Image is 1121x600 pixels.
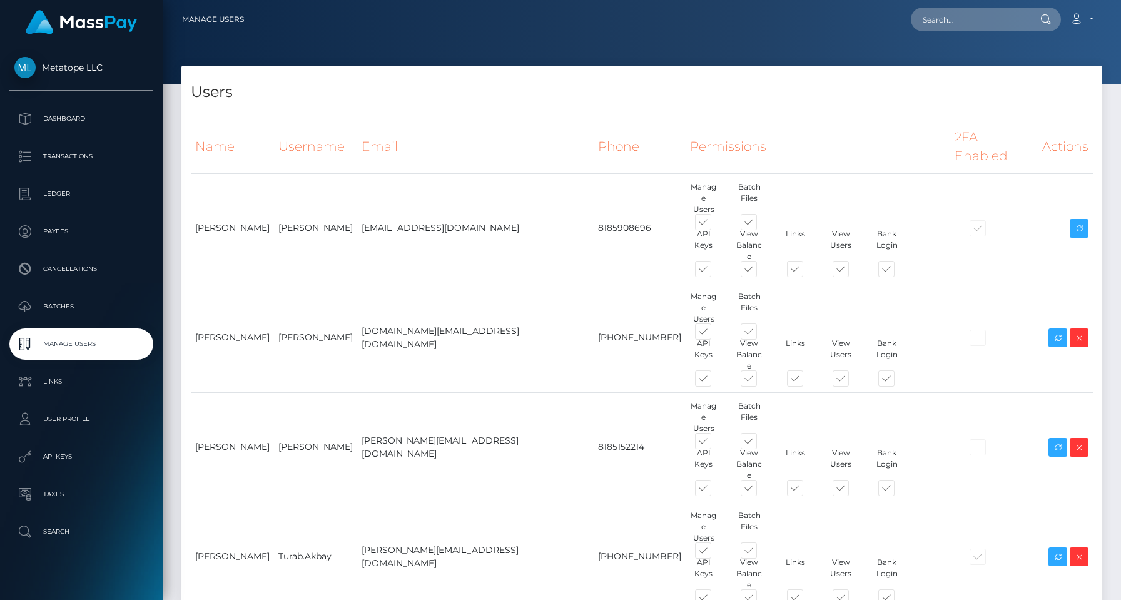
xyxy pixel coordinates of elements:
[726,338,772,372] div: View Balance
[681,228,726,262] div: API Keys
[681,557,726,591] div: API Keys
[681,447,726,481] div: API Keys
[9,479,153,510] a: Taxes
[9,291,153,322] a: Batches
[594,283,686,392] td: [PHONE_NUMBER]
[14,410,148,429] p: User Profile
[950,120,1038,173] th: 2FA Enabled
[9,441,153,472] a: API Keys
[773,338,818,372] div: Links
[864,447,910,481] div: Bank Login
[191,283,274,392] td: [PERSON_NAME]
[9,404,153,435] a: User Profile
[191,120,274,173] th: Name
[9,103,153,135] a: Dashboard
[274,173,357,283] td: [PERSON_NAME]
[14,147,148,166] p: Transactions
[726,510,772,544] div: Batch Files
[681,400,726,434] div: Manage Users
[14,522,148,541] p: Search
[357,283,594,392] td: [DOMAIN_NAME][EMAIL_ADDRESS][DOMAIN_NAME]
[726,228,772,262] div: View Balance
[14,57,36,78] img: Metatope LLC
[14,185,148,203] p: Ledger
[357,392,594,502] td: [PERSON_NAME][EMAIL_ADDRESS][DOMAIN_NAME]
[9,62,153,73] span: Metatope LLC
[864,557,910,591] div: Bank Login
[9,328,153,360] a: Manage Users
[14,297,148,316] p: Batches
[864,228,910,262] div: Bank Login
[773,557,818,591] div: Links
[681,510,726,544] div: Manage Users
[726,181,772,215] div: Batch Files
[191,392,274,502] td: [PERSON_NAME]
[726,291,772,325] div: Batch Files
[274,120,357,173] th: Username
[14,372,148,391] p: Links
[9,216,153,247] a: Payees
[594,120,686,173] th: Phone
[911,8,1028,31] input: Search...
[274,283,357,392] td: [PERSON_NAME]
[1038,120,1093,173] th: Actions
[357,120,594,173] th: Email
[864,338,910,372] div: Bank Login
[773,447,818,481] div: Links
[773,228,818,262] div: Links
[14,109,148,128] p: Dashboard
[14,485,148,504] p: Taxes
[191,173,274,283] td: [PERSON_NAME]
[191,81,1093,103] h4: Users
[818,557,864,591] div: View Users
[14,222,148,241] p: Payees
[681,291,726,325] div: Manage Users
[818,447,864,481] div: View Users
[14,335,148,353] p: Manage Users
[14,260,148,278] p: Cancellations
[594,173,686,283] td: 8185908696
[726,447,772,481] div: View Balance
[818,338,864,372] div: View Users
[357,173,594,283] td: [EMAIL_ADDRESS][DOMAIN_NAME]
[681,181,726,215] div: Manage Users
[9,253,153,285] a: Cancellations
[681,338,726,372] div: API Keys
[818,228,864,262] div: View Users
[9,178,153,210] a: Ledger
[26,10,137,34] img: MassPay Logo
[726,557,772,591] div: View Balance
[686,120,950,173] th: Permissions
[726,400,772,434] div: Batch Files
[9,366,153,397] a: Links
[594,392,686,502] td: 8185152214
[9,516,153,547] a: Search
[14,447,148,466] p: API Keys
[182,6,244,33] a: Manage Users
[9,141,153,172] a: Transactions
[274,392,357,502] td: [PERSON_NAME]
